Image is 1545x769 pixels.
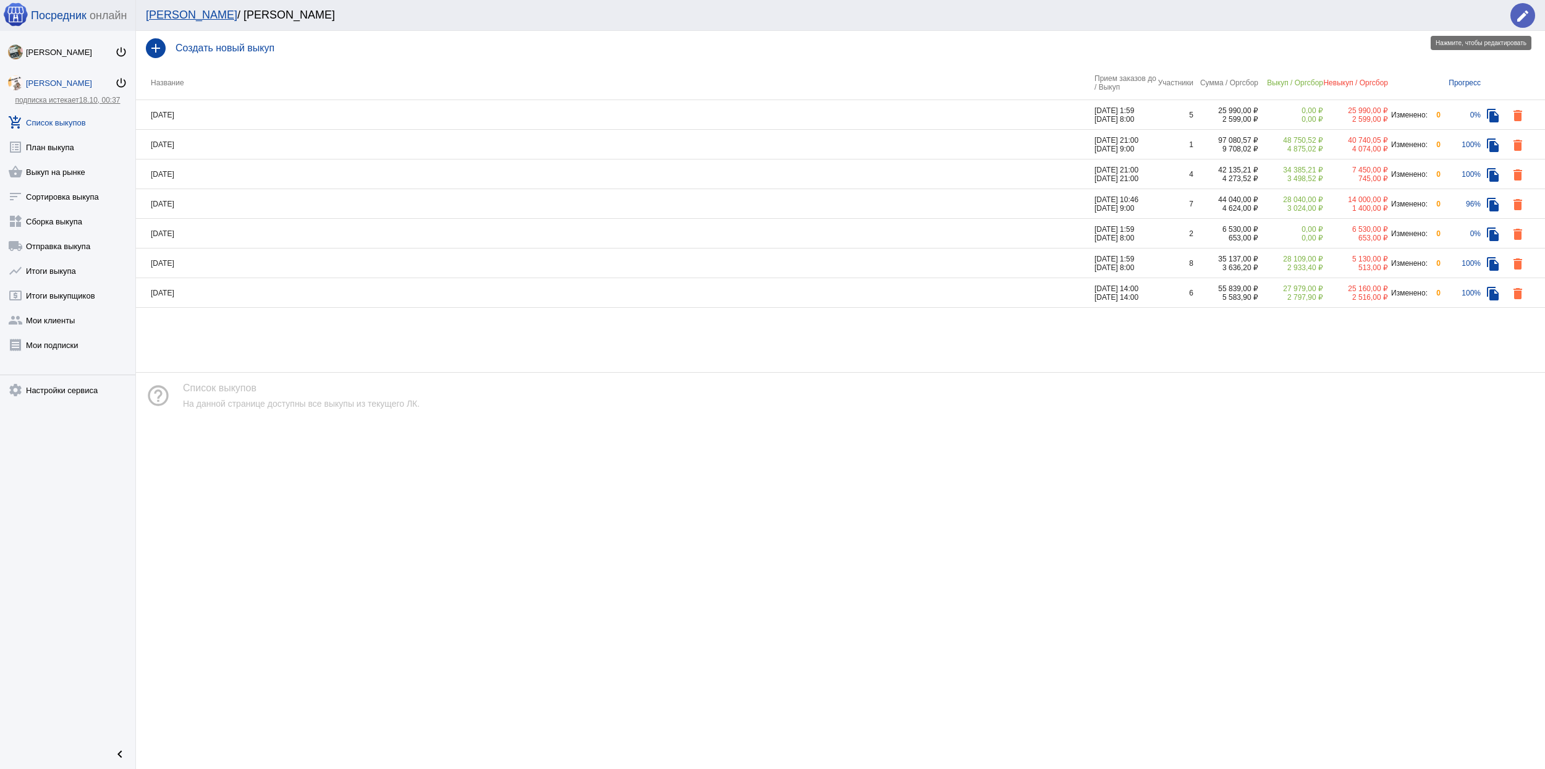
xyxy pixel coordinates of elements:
[1441,189,1481,219] td: 96%
[1428,170,1441,179] div: 0
[146,9,237,21] a: [PERSON_NAME]
[1441,249,1481,278] td: 100%
[1193,263,1258,272] div: 3 636,20 ₽
[1428,111,1441,119] div: 0
[1510,108,1525,123] mat-icon: delete
[1323,284,1388,293] div: 25 160,00 ₽
[115,77,127,89] mat-icon: power_settings_new
[1193,293,1258,302] div: 5 583,90 ₽
[1323,66,1388,100] th: Невыкуп / Оргсбор
[1388,111,1428,119] div: Изменено:
[90,9,127,22] span: онлайн
[1486,227,1501,242] mat-icon: file_copy
[1258,234,1323,242] div: 0,00 ₽
[1156,278,1193,308] td: 6
[1441,159,1481,189] td: 100%
[8,214,23,229] mat-icon: widgets
[1258,225,1323,234] div: 0,00 ₽
[8,383,23,397] mat-icon: settings
[8,338,23,352] mat-icon: receipt
[1258,284,1323,293] div: 27 979,00 ₽
[1510,286,1525,301] mat-icon: delete
[1258,66,1323,100] th: Выкуп / Оргсбор
[1258,166,1323,174] div: 34 385,21 ₽
[1388,229,1428,238] div: Изменено:
[1258,263,1323,272] div: 2 933,40 ₽
[1258,204,1323,213] div: 3 024,00 ₽
[1258,255,1323,263] div: 28 109,00 ₽
[1323,225,1388,234] div: 6 530,00 ₽
[1094,278,1156,308] td: [DATE] 14:00 [DATE] 14:00
[1193,106,1258,115] div: 25 990,00 ₽
[1515,9,1530,23] mat-icon: edit
[1510,168,1525,182] mat-icon: delete
[1441,219,1481,249] td: 0%
[183,383,420,399] div: Список выкупов
[1258,293,1323,302] div: 2 797,90 ₽
[1156,100,1193,130] td: 5
[1323,145,1388,153] div: 4 074,00 ₽
[112,747,127,762] mat-icon: chevron_left
[136,66,1094,100] th: Название
[1486,138,1501,153] mat-icon: file_copy
[1441,66,1481,100] th: Прогресс
[1510,227,1525,242] mat-icon: delete
[1323,106,1388,115] div: 25 990,00 ₽
[1094,249,1156,278] td: [DATE] 1:59 [DATE] 8:00
[1486,168,1501,182] mat-icon: file_copy
[1258,195,1323,204] div: 28 040,00 ₽
[115,46,127,58] mat-icon: power_settings_new
[1323,234,1388,242] div: 653,00 ₽
[176,43,1535,54] h4: Создать новый выкуп
[3,2,28,27] img: apple-icon-60x60.png
[1193,145,1258,153] div: 9 708,02 ₽
[1193,255,1258,263] div: 35 137,00 ₽
[136,130,1094,159] td: [DATE]
[1323,204,1388,213] div: 1 400,00 ₽
[1510,138,1525,153] mat-icon: delete
[1510,197,1525,212] mat-icon: delete
[8,164,23,179] mat-icon: shopping_basket
[8,140,23,155] mat-icon: list_alt
[8,239,23,253] mat-icon: local_shipping
[1323,136,1388,145] div: 40 740,05 ₽
[8,45,23,59] img: 96PW5UM7q-QTsncRw03TZ9XF6qMkfcPwQQj0QUPu6cuk0tkNgw396bzR_HDTCC4n6QO9ksz_h2abuEXIoW8wy4pq.jpg
[79,96,121,104] span: 18.10, 00:37
[1193,204,1258,213] div: 4 624,00 ₽
[1323,263,1388,272] div: 513,00 ₽
[136,159,1094,189] td: [DATE]
[1094,130,1156,159] td: [DATE] 21:00 [DATE] 9:00
[1258,106,1323,115] div: 0,00 ₽
[1258,174,1323,183] div: 3 498,52 ₽
[31,9,87,22] span: Посредник
[1094,219,1156,249] td: [DATE] 1:59 [DATE] 8:00
[8,263,23,278] mat-icon: show_chart
[1388,140,1428,149] div: Изменено:
[1156,159,1193,189] td: 4
[1510,257,1525,271] mat-icon: delete
[1094,189,1156,219] td: [DATE] 10:46 [DATE] 9:00
[136,278,1094,308] td: [DATE]
[1428,140,1441,149] div: 0
[1441,278,1481,308] td: 100%
[136,219,1094,249] td: [DATE]
[1258,145,1323,153] div: 4 875,02 ₽
[146,383,171,408] mat-icon: help_outline
[8,288,23,303] mat-icon: local_atm
[1156,189,1193,219] td: 7
[1193,234,1258,242] div: 653,00 ₽
[136,249,1094,278] td: [DATE]
[1193,195,1258,204] div: 44 040,00 ₽
[1323,293,1388,302] div: 2 516,00 ₽
[1441,130,1481,159] td: 100%
[1258,115,1323,124] div: 0,00 ₽
[1156,219,1193,249] td: 2
[1156,249,1193,278] td: 8
[136,100,1094,130] td: [DATE]
[1193,225,1258,234] div: 6 530,00 ₽
[8,189,23,204] mat-icon: sort
[15,96,120,104] a: подписка истекает18.10, 00:37
[1428,259,1441,268] div: 0
[1323,115,1388,124] div: 2 599,00 ₽
[1486,257,1501,271] mat-icon: file_copy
